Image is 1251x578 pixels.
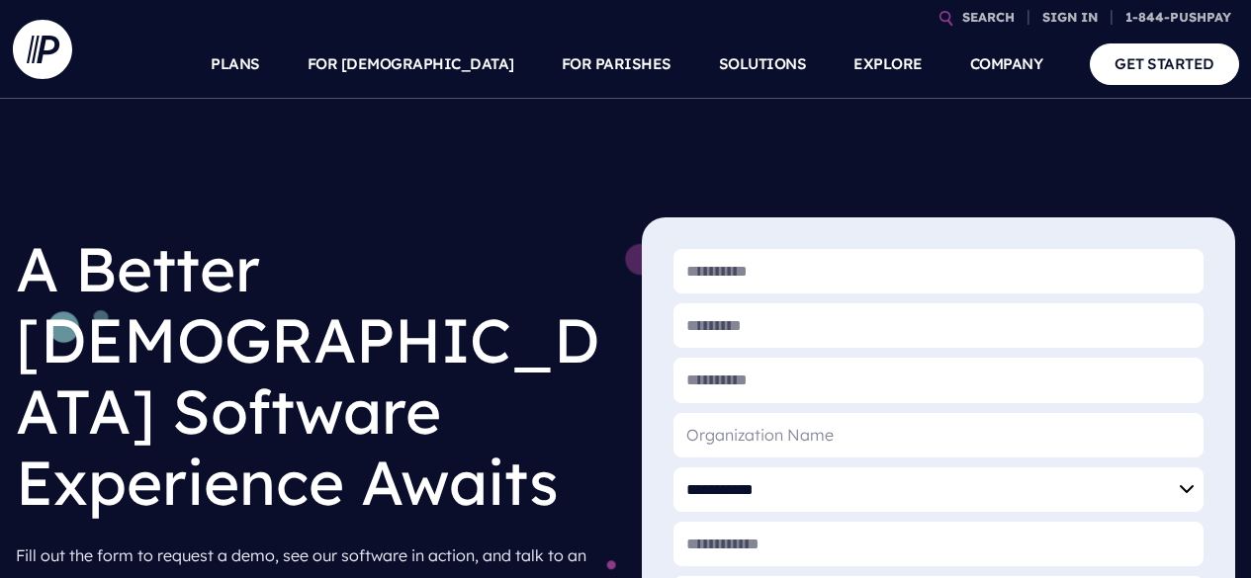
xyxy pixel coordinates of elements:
a: COMPANY [970,30,1043,99]
a: PLANS [211,30,260,99]
a: FOR PARISHES [562,30,671,99]
a: SOLUTIONS [719,30,807,99]
h1: A Better [DEMOGRAPHIC_DATA] Software Experience Awaits [16,217,610,534]
a: EXPLORE [853,30,923,99]
a: FOR [DEMOGRAPHIC_DATA] [308,30,514,99]
a: GET STARTED [1090,43,1239,84]
input: Organization Name [673,413,1205,457]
